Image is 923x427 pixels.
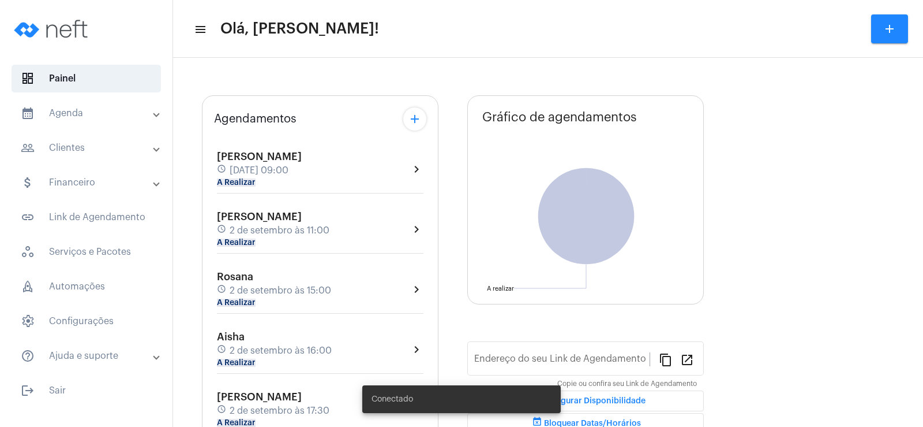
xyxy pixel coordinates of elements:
span: sidenav icon [21,72,35,86]
mat-icon: sidenav icon [21,349,35,363]
mat-expansion-panel-header: sidenav iconClientes [7,134,172,162]
span: Configurar Disponibilidade [526,397,646,405]
mat-icon: chevron_right [410,162,423,176]
mat-expansion-panel-header: sidenav iconAgenda [7,99,172,127]
span: Link de Agendamento [12,203,161,231]
span: [PERSON_NAME] [217,151,302,162]
mat-icon: schedule [217,344,227,357]
mat-icon: sidenav icon [21,384,35,398]
mat-chip: A Realizar [217,299,256,307]
mat-icon: sidenav icon [194,23,205,36]
span: sidenav icon [21,280,35,294]
span: Serviços e Pacotes [12,238,161,266]
mat-icon: sidenav icon [21,210,35,224]
span: Configurações [12,307,161,335]
mat-icon: schedule [217,284,227,297]
mat-icon: add [883,22,896,36]
input: Link [474,356,650,366]
img: logo-neft-novo-2.png [9,6,96,52]
span: sidenav icon [21,245,35,259]
mat-panel-title: Financeiro [21,176,154,190]
mat-chip: A Realizar [217,359,256,367]
mat-icon: sidenav icon [21,106,35,120]
span: [DATE] 09:00 [230,165,288,176]
span: [PERSON_NAME] [217,211,302,222]
span: Gráfico de agendamentos [482,110,637,124]
span: [PERSON_NAME] [217,392,302,402]
mat-panel-title: Clientes [21,141,154,155]
span: Aisha [217,332,245,342]
mat-hint: Copie ou confira seu Link de Agendamento [557,380,697,388]
span: 2 de setembro às 16:00 [230,346,332,356]
span: Conectado [372,393,413,405]
mat-icon: chevron_right [410,283,423,296]
span: sidenav icon [21,314,35,328]
span: Agendamentos [214,113,297,125]
mat-icon: chevron_right [410,343,423,357]
mat-icon: schedule [217,164,227,177]
mat-icon: schedule [217,404,227,417]
button: Configurar Disponibilidade [467,391,704,411]
mat-icon: schedule [217,224,227,237]
mat-chip: A Realizar [217,419,256,427]
mat-icon: add [408,112,422,126]
span: Automações [12,273,161,300]
span: Rosana [217,272,253,282]
mat-expansion-panel-header: sidenav iconFinanceiro [7,169,172,196]
mat-panel-title: Agenda [21,106,154,120]
span: Sair [12,377,161,404]
mat-icon: open_in_new [680,352,694,366]
span: Olá, [PERSON_NAME]! [220,20,379,38]
span: Painel [12,65,161,92]
mat-chip: A Realizar [217,239,256,247]
span: 2 de setembro às 17:30 [230,406,329,416]
mat-icon: chevron_right [410,222,423,236]
mat-chip: A Realizar [217,179,256,187]
text: A realizar [487,285,514,292]
mat-icon: sidenav icon [21,176,35,190]
mat-icon: sidenav icon [21,141,35,155]
span: 2 de setembro às 15:00 [230,285,331,296]
mat-icon: content_copy [659,352,673,366]
span: 2 de setembro às 11:00 [230,225,329,236]
mat-panel-title: Ajuda e suporte [21,349,154,363]
mat-expansion-panel-header: sidenav iconAjuda e suporte [7,342,172,370]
